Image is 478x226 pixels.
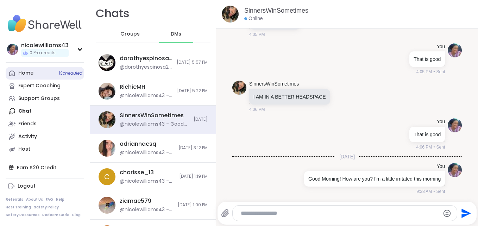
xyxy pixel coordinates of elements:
[34,205,59,210] a: Safety Policy
[120,64,172,71] div: @dorothyespinosa26 - [DATE], I hope to attend, session about healing journey on grief by [PERSON_...
[437,163,445,170] h4: You
[6,205,31,210] a: Host Training
[120,206,174,213] div: @nicolewilliams43 - Who can get pro credit when u invite someone, or you become a member or you h...
[177,59,208,65] span: [DATE] 5:57 PM
[120,178,175,185] div: @nicolewilliams43 - Are u going to [PERSON_NAME]’s session tonight
[244,15,263,22] div: Online
[414,56,441,63] p: That is good
[46,197,53,202] a: FAQ
[99,140,115,157] img: https://sharewell-space-live.sfo3.digitaloceanspaces.com/user-generated/9d8b9718-2513-46ce-8b05-0...
[6,130,84,143] a: Activity
[120,112,184,119] div: SinnersWinSometimes
[18,146,30,153] div: Host
[448,118,462,132] img: https://sharewell-space-live.sfo3.digitaloceanspaces.com/user-generated/3403c148-dfcf-4217-9166-8...
[120,31,140,38] span: Groups
[414,131,441,138] p: That is good
[18,70,33,77] div: Home
[194,117,208,123] span: [DATE]
[416,188,432,195] span: 9:38 AM
[433,144,435,150] span: •
[6,80,84,92] a: Expert Coaching
[96,6,130,21] h1: Chats
[6,67,84,80] a: Home1Scheduled
[232,81,246,95] img: https://sharewell-space-live.sfo3.digitaloceanspaces.com/user-generated/fc1326c7-8e70-475c-9e42-8...
[436,69,445,75] span: Sent
[436,144,445,150] span: Sent
[120,83,145,91] div: RichieMH
[6,197,23,202] a: Referrals
[443,209,451,218] button: Emoji picker
[120,55,172,62] div: dorothyespinosa26
[6,92,84,105] a: Support Groups
[171,31,181,38] span: DMs
[416,144,432,150] span: 4:06 PM
[99,111,115,128] img: https://sharewell-space-live.sfo3.digitaloceanspaces.com/user-generated/fc1326c7-8e70-475c-9e42-8...
[436,188,445,195] span: Sent
[6,118,84,130] a: Friends
[104,171,110,182] span: c
[448,43,462,57] img: https://sharewell-space-live.sfo3.digitaloceanspaces.com/user-generated/3403c148-dfcf-4217-9166-8...
[448,163,462,177] img: https://sharewell-space-live.sfo3.digitaloceanspaces.com/user-generated/3403c148-dfcf-4217-9166-8...
[99,197,115,214] img: https://sharewell-space-live.sfo3.digitaloceanspaces.com/user-generated/51b5438c-df80-46c9-a6f3-7...
[6,11,84,36] img: ShareWell Nav Logo
[308,175,441,182] p: Good Morning! How are you? I'm a little irritated this morning
[120,197,151,205] div: ziamae579
[249,106,265,113] span: 4:06 PM
[21,42,69,49] div: nicolewilliams43
[120,92,173,99] div: @nicolewilliams43 - Okay I’m glad to hear that you are more relaxed. My day was good I’m just rel...
[437,118,445,125] h4: You
[120,140,156,148] div: adriannaesq
[120,149,174,156] div: @nicolewilliams43 - I’m good
[26,197,43,202] a: About Us
[416,69,432,75] span: 4:05 PM
[59,70,82,76] span: 1 Scheduled
[7,44,18,55] img: nicolewilliams43
[18,95,60,102] div: Support Groups
[249,31,265,38] span: 4:05 PM
[6,213,39,218] a: Safety Resources
[433,188,435,195] span: •
[18,183,36,190] div: Logout
[6,143,84,156] a: Host
[222,6,239,23] img: https://sharewell-space-live.sfo3.digitaloceanspaces.com/user-generated/fc1326c7-8e70-475c-9e42-8...
[18,82,61,89] div: Expert Coaching
[433,69,435,75] span: •
[72,213,81,218] a: Blog
[437,43,445,50] h4: You
[178,202,208,208] span: [DATE] 1:00 PM
[30,50,56,56] span: 0 Pro credits
[241,210,437,217] textarea: Type your message
[99,83,115,100] img: https://sharewell-space-live.sfo3.digitaloceanspaces.com/user-generated/ff9b58c2-398f-4d44-9c46-5...
[249,81,299,88] a: SinnersWinSometimes
[56,197,64,202] a: Help
[18,133,37,140] div: Activity
[6,180,84,193] a: Logout
[120,169,154,176] div: charisse_13
[335,153,359,160] span: [DATE]
[253,93,326,100] p: I AM IN A BETTER HEADSPACE
[179,174,208,180] span: [DATE] 1:19 PM
[18,120,37,127] div: Friends
[6,161,84,174] div: Earn $20 Credit
[244,6,308,15] a: SinnersWinSometimes
[120,121,189,128] div: @nicolewilliams43 - Good Morning! How are you? I'm a little irritated this morning
[99,54,115,71] img: https://sharewell-space-live.sfo3.digitaloceanspaces.com/user-generated/0d4e8e7a-567c-4b30-a556-7...
[42,213,69,218] a: Redeem Code
[177,88,208,94] span: [DATE] 5:22 PM
[457,205,473,221] button: Send
[178,145,208,151] span: [DATE] 3:12 PM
